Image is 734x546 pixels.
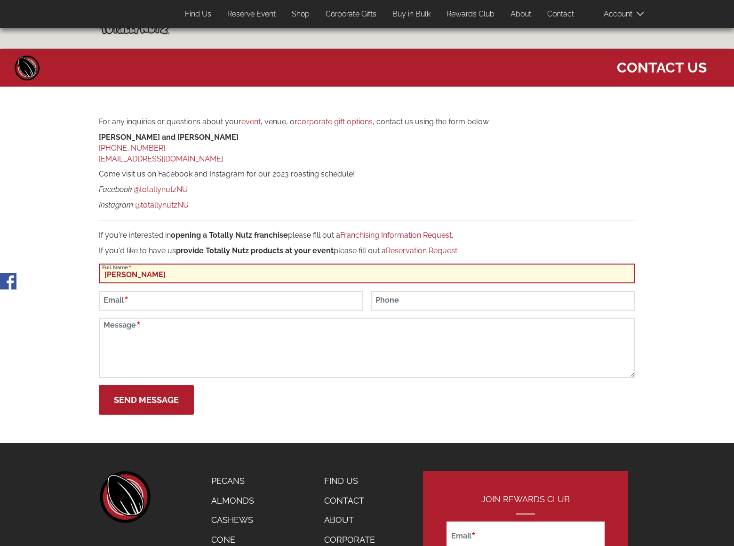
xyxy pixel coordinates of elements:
[99,144,165,153] a: [PHONE_NUMBER]
[317,491,393,511] a: Contact
[99,133,239,142] strong: [PERSON_NAME] and [PERSON_NAME]
[447,495,605,514] h2: Join Rewards Club
[135,201,189,209] a: @totallynutzNU
[371,291,635,311] input: Phone
[319,5,383,24] a: Corporate Gifts
[540,5,581,24] a: Contact
[99,385,194,415] button: Send Message
[99,169,635,180] p: Come visit us on Facebook and Instagram for our 2023 roasting schedule!
[241,117,261,126] a: event
[99,200,635,211] p: :
[99,246,635,257] p: If you'd like to have us please fill out a .
[99,291,363,311] input: Email
[178,5,218,24] a: Find Us
[204,471,263,491] a: Pecans
[220,5,283,24] a: Reserve Event
[297,117,373,126] a: corporate gift options
[340,231,452,240] a: Franchising Information Request
[285,5,317,24] a: Shop
[13,54,41,82] a: Home
[503,5,538,24] a: About
[439,5,502,24] a: Rewards Club
[385,5,438,24] a: Buy in Bulk
[134,185,188,194] a: @totallynutzNU
[99,117,635,128] p: For any inquiries or questions about your , venue, or , contact us using the form below.
[617,54,707,77] span: Contact Us
[176,246,334,255] strong: provide Totally Nutz products at your event
[99,264,635,283] input: Full Name
[99,230,635,241] p: If you're interested in please fill out a .
[99,154,223,163] a: [EMAIL_ADDRESS][DOMAIN_NAME]
[386,246,457,255] a: Reservation Request
[171,231,288,240] strong: opening a Totally Nutz franchise
[99,471,151,523] a: home
[317,471,393,491] a: Find Us
[204,510,263,530] a: Cashews
[204,491,263,511] a: Almonds
[99,201,133,209] em: Instagram
[317,510,393,530] a: About
[99,185,635,195] p: :
[99,185,132,194] em: Facebook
